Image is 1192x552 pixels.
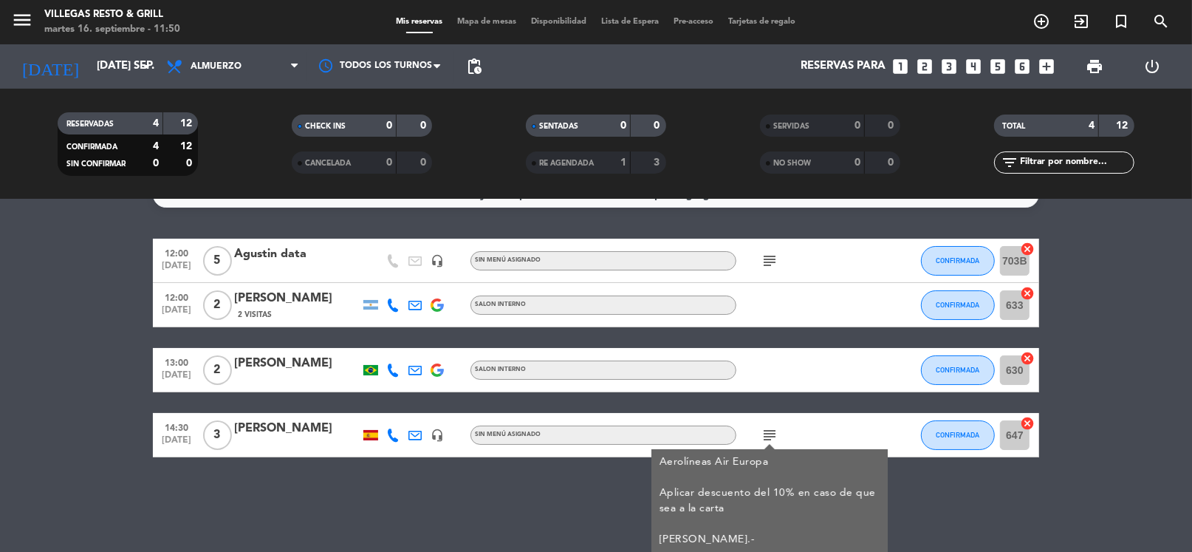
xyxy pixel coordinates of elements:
[939,57,959,76] i: looks_3
[305,123,346,130] span: CHECK INS
[524,18,595,26] span: Disponibilidad
[44,22,180,37] div: martes 16. septiembre - 11:50
[158,305,195,322] span: [DATE]
[158,288,195,305] span: 12:00
[66,120,114,128] span: RESERVADAS
[1143,58,1161,75] i: power_settings_new
[667,18,722,26] span: Pre-acceso
[1037,57,1056,76] i: add_box
[203,420,232,450] span: 3
[386,157,392,168] strong: 0
[465,58,483,75] span: pending_actions
[66,160,126,168] span: SIN CONFIRMAR
[203,290,232,320] span: 2
[801,60,886,73] span: Reservas para
[234,289,360,308] div: [PERSON_NAME]
[1001,154,1019,171] i: filter_list
[539,160,594,167] span: RE AGENDADA
[654,120,662,131] strong: 0
[1020,242,1035,256] i: cancel
[595,18,667,26] span: Lista de Espera
[988,57,1007,76] i: looks_5
[1116,120,1131,131] strong: 12
[44,7,180,22] div: Villegas Resto & Grill
[722,18,804,26] span: Tarjetas de regalo
[936,301,980,309] span: CONFIRMADA
[921,355,995,385] button: CONFIRMADA
[1089,120,1095,131] strong: 4
[1020,286,1035,301] i: cancel
[238,309,272,321] span: 2 Visitas
[234,245,360,264] div: Agustin data
[180,141,195,151] strong: 12
[186,158,195,168] strong: 0
[854,157,860,168] strong: 0
[1124,44,1182,89] div: LOG OUT
[180,118,195,129] strong: 12
[386,120,392,131] strong: 0
[137,58,155,75] i: arrow_drop_down
[936,431,980,439] span: CONFIRMADA
[191,61,242,72] span: Almuerzo
[1019,154,1134,171] input: Filtrar por nombre...
[936,256,980,265] span: CONFIRMADA
[305,160,351,167] span: CANCELADA
[1032,13,1050,30] i: add_circle_outline
[158,418,195,435] span: 14:30
[11,9,33,36] button: menu
[761,252,778,270] i: subject
[431,254,444,268] i: headset_mic
[158,435,195,452] span: [DATE]
[620,157,626,168] strong: 1
[158,370,195,387] span: [DATE]
[451,18,524,26] span: Mapa de mesas
[891,57,910,76] i: looks_one
[66,143,117,151] span: CONFIRMADA
[921,290,995,320] button: CONFIRMADA
[761,426,778,444] i: subject
[234,419,360,438] div: [PERSON_NAME]
[234,354,360,373] div: [PERSON_NAME]
[1003,123,1026,130] span: TOTAL
[475,432,541,437] span: Sin menú asignado
[389,18,451,26] span: Mis reservas
[153,158,159,168] strong: 0
[1086,58,1104,75] span: print
[431,364,444,377] img: google-logo.png
[915,57,934,76] i: looks_two
[888,157,897,168] strong: 0
[475,257,541,263] span: Sin menú asignado
[888,120,897,131] strong: 0
[1020,351,1035,366] i: cancel
[158,244,195,261] span: 12:00
[203,246,232,276] span: 5
[431,429,444,442] i: headset_mic
[660,454,880,548] div: Aerolíneas Air Europa Aplicar descuento del 10% en caso de que sea a la carta [PERSON_NAME].-
[420,157,429,168] strong: 0
[1072,13,1090,30] i: exit_to_app
[1152,13,1170,30] i: search
[11,9,33,31] i: menu
[921,246,995,276] button: CONFIRMADA
[203,355,232,385] span: 2
[936,366,980,374] span: CONFIRMADA
[539,123,578,130] span: SENTADAS
[153,118,159,129] strong: 4
[475,367,526,372] span: SALON INTERNO
[654,157,662,168] strong: 3
[420,120,429,131] strong: 0
[475,301,526,307] span: SALON INTERNO
[964,57,983,76] i: looks_4
[773,123,809,130] span: SERVIDAS
[11,50,89,83] i: [DATE]
[921,420,995,450] button: CONFIRMADA
[854,120,860,131] strong: 0
[158,353,195,370] span: 13:00
[431,299,444,312] img: google-logo.png
[620,120,626,131] strong: 0
[1112,13,1130,30] i: turned_in_not
[1020,416,1035,431] i: cancel
[773,160,811,167] span: NO SHOW
[153,141,159,151] strong: 4
[158,261,195,278] span: [DATE]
